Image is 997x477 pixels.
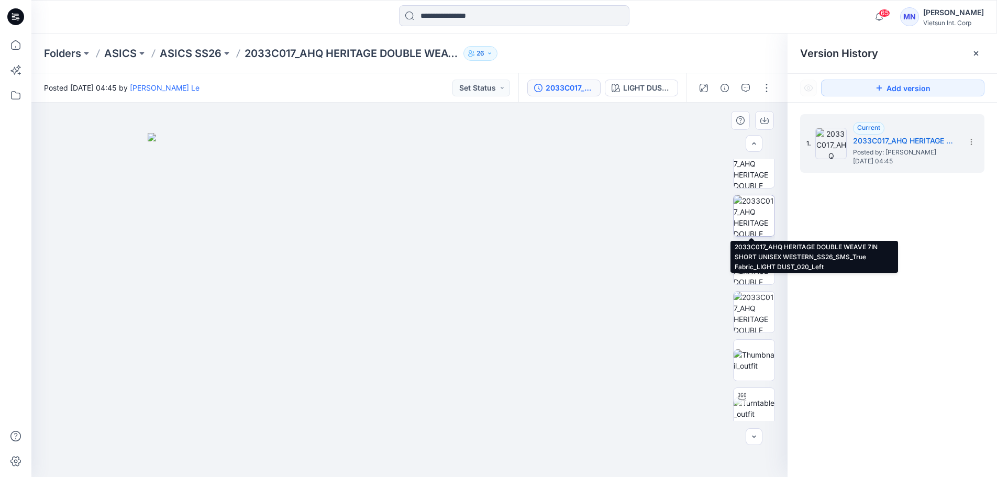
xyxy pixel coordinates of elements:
img: Turntable_outfit [734,397,774,419]
button: Close [972,49,980,58]
a: Folders [44,46,81,61]
span: 65 [879,9,890,17]
img: 2033C017_AHQ HERITAGE DOUBLE WEAVE 7IN SHORT UNISEX WESTERN_SS26_SMS_True Fabric_LIGHT DUST_020_R... [734,292,774,332]
img: 2033C017_AHQ HERITAGE DOUBLE WEAVE 7IN SHORT UNISEX WESTERN_SS26_SMS_True Fabric_LIGHT DUST_020_F... [734,147,774,188]
img: Thumbnail_outfit [734,349,774,371]
a: ASICS SS26 [160,46,221,61]
div: MN [900,7,919,26]
button: Add version [821,80,984,96]
span: Posted [DATE] 04:45 by [44,82,200,93]
img: 2033C017_AHQ HERITAGE DOUBLE WEAVE 7IN SHORT UNISEX WESTERN_SS26_SMS_True Fabric [815,128,847,159]
div: LIGHT DUST_020 [623,82,671,94]
p: 2033C017_AHQ HERITAGE DOUBLE WEAVE 7IN SHORT UNISEX WESTERN_SS26_SMS_True Fabric [245,46,459,61]
div: 2033C017_AHQ HERITAGE DOUBLE WEAVE 7IN SHORT UNISEX WESTERN_SS26_SMS_True Fabric [546,82,594,94]
a: [PERSON_NAME] Le [130,83,200,92]
button: Show Hidden Versions [800,80,817,96]
span: Posted by: Luyen Le [853,147,958,158]
button: Details [716,80,733,96]
button: 2033C017_AHQ HERITAGE DOUBLE WEAVE 7IN SHORT UNISEX WESTERN_SS26_SMS_True Fabric [527,80,601,96]
span: Current [857,124,880,131]
p: 26 [477,48,484,59]
img: 2033C017_AHQ HERITAGE DOUBLE WEAVE 7IN SHORT UNISEX WESTERN_SS26_SMS_True Fabric_LIGHT DUST_020_Left [734,195,774,236]
div: [PERSON_NAME] [923,6,984,19]
img: 2033C017_AHQ HERITAGE DOUBLE WEAVE 7IN SHORT UNISEX WESTERN_SS26_SMS_True Fabric_LIGHT DUST_020_Back [734,243,774,284]
span: Version History [800,47,878,60]
div: Vietsun Int. Corp [923,19,984,27]
button: LIGHT DUST_020 [605,80,678,96]
span: [DATE] 04:45 [853,158,958,165]
a: ASICS [104,46,137,61]
h5: 2033C017_AHQ HERITAGE DOUBLE WEAVE 7IN SHORT UNISEX WESTERN_SS26_SMS_True Fabric [853,135,958,147]
span: 1. [806,139,811,148]
button: 26 [463,46,497,61]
